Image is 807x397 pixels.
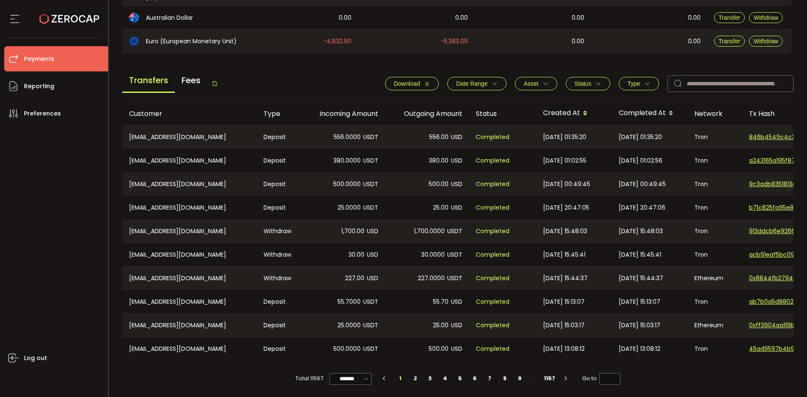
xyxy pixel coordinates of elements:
[612,106,688,121] div: Completed At
[476,156,509,166] span: Completed
[122,290,257,313] div: [EMAIL_ADDRESS][DOMAIN_NAME]
[122,337,257,360] div: [EMAIL_ADDRESS][DOMAIN_NAME]
[619,179,666,189] span: [DATE] 00:49:45
[536,106,612,121] div: Created At
[429,132,448,142] span: 556.00
[257,149,301,172] div: Deposit
[433,321,448,330] span: 25.00
[333,156,361,166] span: 380.0000
[456,80,488,87] span: Date Range
[543,132,586,142] span: [DATE] 01:35:20
[341,226,364,236] span: 1,700.00
[385,77,439,90] button: Download
[257,337,301,360] div: Deposit
[338,297,361,307] span: 55.7000
[257,126,301,148] div: Deposit
[122,109,257,118] div: Customer
[348,250,364,260] span: 30.00
[338,203,361,213] span: 25.0000
[451,203,462,213] span: USD
[334,132,361,142] span: 556.0000
[257,173,301,195] div: Deposit
[688,290,742,313] div: Tron
[749,12,783,23] button: Withdraw
[122,69,175,93] span: Transfers
[122,149,257,172] div: [EMAIL_ADDRESS][DOMAIN_NAME]
[438,373,453,384] li: 4
[122,196,257,219] div: [EMAIL_ADDRESS][DOMAIN_NAME]
[146,13,193,22] span: Australian Dollar
[338,321,361,330] span: 25.0000
[688,220,742,242] div: Tron
[423,373,438,384] li: 3
[688,267,742,289] div: Ethereum
[476,179,509,189] span: Completed
[122,126,257,148] div: [EMAIL_ADDRESS][DOMAIN_NAME]
[467,373,483,384] li: 6
[24,108,61,120] span: Preferences
[451,344,462,354] span: USD
[512,373,527,384] li: 9
[257,196,301,219] div: Deposit
[688,314,742,337] div: Ethereum
[619,321,660,330] span: [DATE] 15:03:17
[619,132,662,142] span: [DATE] 01:35:20
[582,373,620,384] span: Go to
[447,77,506,90] button: Date Range
[714,12,745,23] button: Transfer
[24,352,47,364] span: Log out
[688,109,742,118] div: Network
[476,344,509,354] span: Completed
[295,373,323,384] span: Total 11567
[363,203,378,213] span: USDT
[476,132,509,142] span: Completed
[566,77,610,90] button: Status
[363,156,378,166] span: USDT
[575,80,591,87] span: Status
[572,37,584,46] span: 0.00
[433,297,448,307] span: 55.70
[175,69,207,92] span: Fees
[619,77,659,90] button: Type
[447,273,462,283] span: USDT
[129,13,139,23] img: aud_portfolio.svg
[429,156,448,166] span: 380.00
[543,250,585,260] span: [DATE] 15:45:41
[367,250,378,260] span: USD
[619,250,661,260] span: [DATE] 15:45:41
[688,149,742,172] div: Tron
[323,37,351,46] span: -4,632.90
[447,226,462,236] span: USDT
[719,14,741,21] span: Transfer
[129,36,139,46] img: eur_portfolio.svg
[453,373,468,384] li: 5
[476,226,509,236] span: Completed
[451,297,462,307] span: USD
[515,77,557,90] button: Asset
[688,337,742,360] div: Tron
[367,226,378,236] span: USD
[688,13,701,23] span: 0.00
[257,314,301,337] div: Deposit
[719,38,741,45] span: Transfer
[451,156,462,166] span: USD
[619,297,660,307] span: [DATE] 15:13:07
[451,132,462,142] span: USD
[543,321,585,330] span: [DATE] 15:03:17
[628,80,640,87] span: Type
[363,179,378,189] span: USDT
[619,156,662,166] span: [DATE] 01:02:56
[542,373,557,384] li: 1157
[476,273,509,283] span: Completed
[257,267,301,289] div: Withdraw
[688,196,742,219] div: Tron
[619,344,660,354] span: [DATE] 13:08:12
[333,179,361,189] span: 500.0000
[339,13,351,23] span: 0.00
[754,14,778,21] span: Withdraw
[421,250,445,260] span: 30.0000
[363,132,378,142] span: USDT
[524,80,538,87] span: Asset
[333,344,361,354] span: 500.0000
[714,36,745,47] button: Transfer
